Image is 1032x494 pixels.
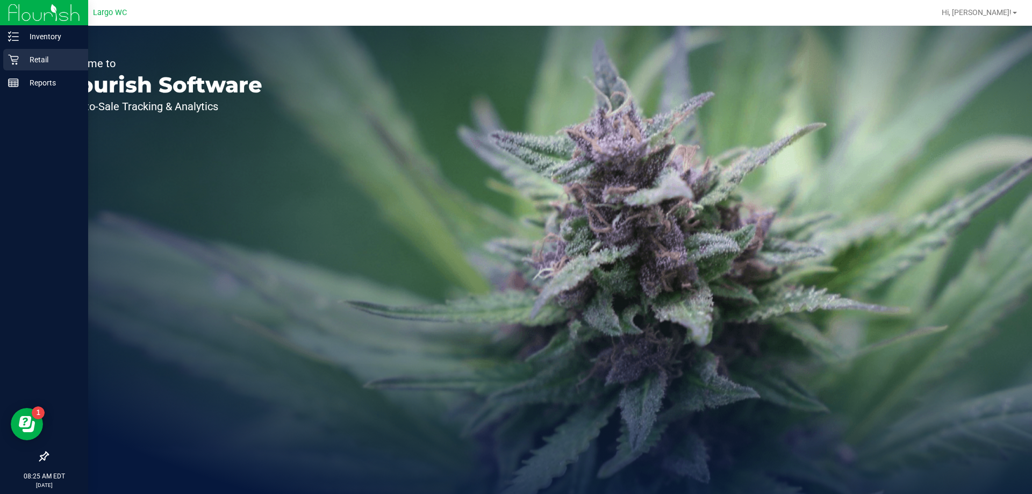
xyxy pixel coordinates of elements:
[93,8,127,17] span: Largo WC
[5,471,83,481] p: 08:25 AM EDT
[8,54,19,65] inline-svg: Retail
[8,31,19,42] inline-svg: Inventory
[942,8,1012,17] span: Hi, [PERSON_NAME]!
[8,77,19,88] inline-svg: Reports
[19,76,83,89] p: Reports
[11,408,43,440] iframe: Resource center
[19,30,83,43] p: Inventory
[5,481,83,489] p: [DATE]
[19,53,83,66] p: Retail
[58,74,262,96] p: Flourish Software
[32,406,45,419] iframe: Resource center unread badge
[58,58,262,69] p: Welcome to
[58,101,262,112] p: Seed-to-Sale Tracking & Analytics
